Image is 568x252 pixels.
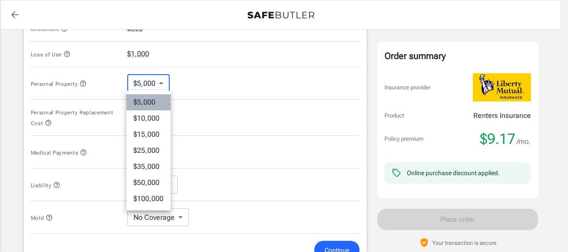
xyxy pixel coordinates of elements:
li: $50,000 [126,175,171,191]
li: $35,000 [126,159,171,175]
li: $10,000 [126,110,171,126]
li: $25,000 [126,143,171,159]
li: $5,000 [126,94,171,110]
li: $15,000 [126,126,171,143]
li: $100,000 [126,191,171,207]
